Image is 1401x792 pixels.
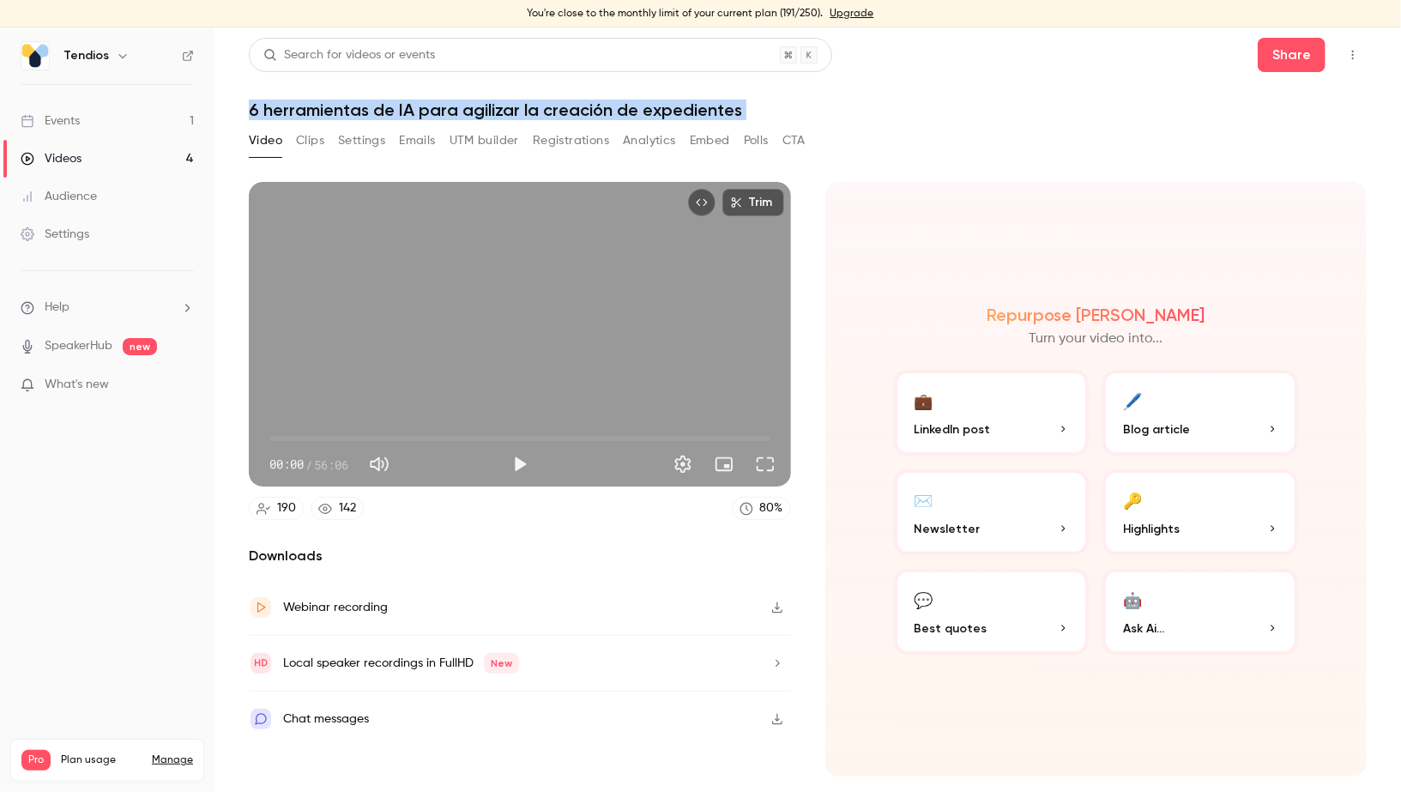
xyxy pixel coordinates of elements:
[269,456,304,474] span: 00:00
[21,299,194,317] li: help-dropdown-opener
[623,127,676,154] button: Analytics
[915,520,981,538] span: Newsletter
[1339,41,1367,69] button: Top Bar Actions
[915,620,987,638] span: Best quotes
[915,420,991,438] span: LinkedIn post
[760,499,783,517] div: 80 %
[1123,620,1164,638] span: Ask Ai...
[1123,420,1190,438] span: Blog article
[152,753,193,767] a: Manage
[21,188,97,205] div: Audience
[296,127,324,154] button: Clips
[666,447,700,481] button: Settings
[894,370,1090,456] button: 💼LinkedIn post
[338,127,385,154] button: Settings
[782,127,806,154] button: CTA
[283,709,369,729] div: Chat messages
[339,499,356,517] div: 142
[269,456,348,474] div: 00:00
[1123,520,1180,538] span: Highlights
[399,127,435,154] button: Emails
[1102,569,1298,655] button: 🤖Ask Ai...
[1102,469,1298,555] button: 🔑Highlights
[249,546,791,566] h2: Downloads
[21,42,49,70] img: Tendios
[894,469,1090,555] button: ✉️Newsletter
[314,456,348,474] span: 56:06
[21,112,80,130] div: Events
[21,226,89,243] div: Settings
[748,447,782,481] button: Full screen
[450,127,519,154] button: UTM builder
[1123,387,1142,414] div: 🖊️
[690,127,730,154] button: Embed
[484,653,519,674] span: New
[61,753,142,767] span: Plan usage
[915,387,933,414] div: 💼
[21,150,82,167] div: Videos
[45,376,109,394] span: What's new
[249,127,282,154] button: Video
[915,487,933,513] div: ✉️
[249,100,1367,120] h1: 6 herramientas de IA para agilizar la creación de expedientes
[688,189,716,216] button: Embed video
[987,305,1205,325] h2: Repurpose [PERSON_NAME]
[249,497,304,520] a: 190
[283,597,388,618] div: Webinar recording
[830,7,874,21] a: Upgrade
[1258,38,1326,72] button: Share
[1029,329,1162,349] p: Turn your video into...
[1102,370,1298,456] button: 🖊️Blog article
[732,497,791,520] a: 80%
[362,447,396,481] button: Mute
[311,497,364,520] a: 142
[45,299,69,317] span: Help
[63,47,109,64] h6: Tendios
[915,586,933,613] div: 💬
[305,456,312,474] span: /
[263,46,435,64] div: Search for videos or events
[277,499,296,517] div: 190
[722,189,784,216] button: Trim
[1123,487,1142,513] div: 🔑
[894,569,1090,655] button: 💬Best quotes
[503,447,537,481] button: Play
[1123,586,1142,613] div: 🤖
[21,750,51,771] span: Pro
[744,127,769,154] button: Polls
[707,447,741,481] button: Turn on miniplayer
[45,337,112,355] a: SpeakerHub
[533,127,609,154] button: Registrations
[283,653,519,674] div: Local speaker recordings in FullHD
[123,338,157,355] span: new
